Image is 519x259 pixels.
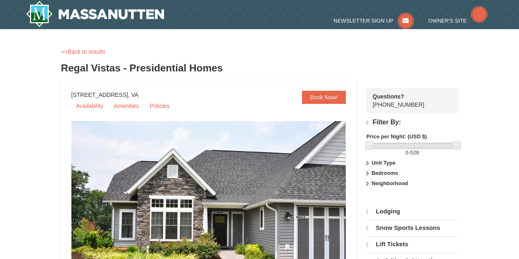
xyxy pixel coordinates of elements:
[366,220,458,236] a: Snow Sports Lessons
[428,18,467,24] span: Owner's Site
[26,1,165,27] a: Massanutten Resort
[334,18,414,24] a: Newsletter Sign Up
[366,236,458,252] a: Lift Tickets
[334,18,393,24] span: Newsletter Sign Up
[302,91,346,104] a: Book Now!
[71,100,108,112] a: Availability
[366,133,427,140] strong: Price per Night: (USD $)
[405,149,408,156] span: 0
[372,160,396,166] strong: Unit Type
[366,204,458,219] a: Lodging
[373,93,404,100] strong: Questions?
[61,60,458,76] h3: Regal Vistas - Presidential Homes
[145,100,174,112] a: Policies
[61,48,105,55] a: <<Back to results
[366,149,458,157] label: -
[373,92,443,108] span: [PHONE_NUMBER]
[372,170,398,176] strong: Bedrooms
[428,18,487,24] a: Owner's Site
[366,119,458,126] h4: Filter By:
[109,100,144,112] a: Amenities
[372,180,408,186] strong: Neighborhood
[26,1,165,27] img: Massanutten Resort Logo
[410,149,419,156] span: 528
